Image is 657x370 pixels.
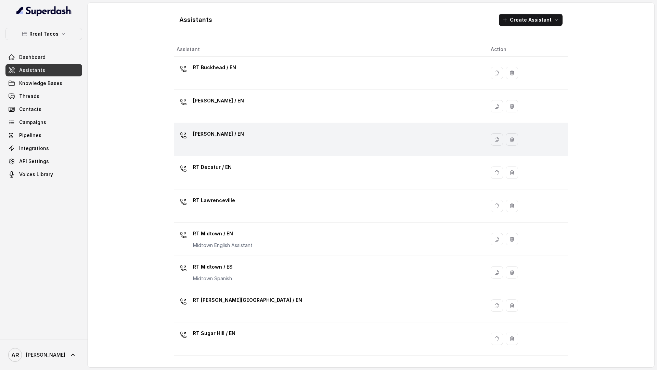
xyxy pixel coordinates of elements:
a: Integrations [5,142,82,155]
span: Campaigns [19,119,46,126]
span: Integrations [19,145,49,152]
button: Create Assistant [499,14,563,26]
a: Knowledge Bases [5,77,82,89]
span: API Settings [19,158,49,165]
span: Voices Library [19,171,53,178]
span: Dashboard [19,54,46,61]
button: Rreal Tacos [5,28,82,40]
p: RT Buckhead / EN [193,62,236,73]
a: [PERSON_NAME] [5,345,82,365]
p: RT Sugar Hill / EN [193,328,235,339]
p: RT Midtown / ES [193,261,233,272]
a: Campaigns [5,116,82,128]
h1: Assistants [179,14,212,25]
p: RT Lawrenceville [193,195,235,206]
span: Threads [19,93,39,100]
span: Knowledge Bases [19,80,62,87]
a: Assistants [5,64,82,76]
img: light.svg [16,5,72,16]
span: [PERSON_NAME] [26,351,65,358]
span: Assistants [19,67,45,74]
span: Contacts [19,106,41,113]
th: Assistant [174,42,485,57]
p: [PERSON_NAME] / EN [193,95,244,106]
p: RT [PERSON_NAME][GEOGRAPHIC_DATA] / EN [193,295,302,306]
p: Rreal Tacos [29,30,59,38]
p: Midtown English Assistant [193,242,253,249]
a: Dashboard [5,51,82,63]
p: RT Decatur / EN [193,162,232,173]
p: RT Midtown / EN [193,228,253,239]
a: Threads [5,90,82,102]
p: [PERSON_NAME] / EN [193,128,244,139]
a: Pipelines [5,129,82,141]
a: API Settings [5,155,82,168]
th: Action [485,42,568,57]
text: AR [11,351,19,359]
a: Voices Library [5,168,82,181]
a: Contacts [5,103,82,115]
p: Midtown Spanish [193,275,233,282]
span: Pipelines [19,132,41,139]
